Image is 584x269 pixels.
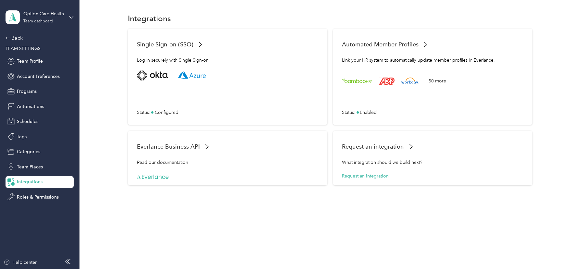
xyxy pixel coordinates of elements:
[137,109,150,116] span: Status :
[17,194,59,201] span: Roles & Permissions
[342,143,404,150] span: Request an integration
[342,41,419,48] span: Automated Member Profiles
[342,109,355,116] span: Status :
[23,19,53,23] div: Team dashboard
[137,41,193,48] span: Single Sign-on (SSO)
[17,58,43,65] span: Team Profile
[17,148,40,155] span: Categories
[342,173,523,179] div: Request an integration
[137,159,318,173] div: Read our documentation
[23,10,64,17] div: Option Care Health
[17,118,38,125] span: Schedules
[426,78,446,84] div: +50 more
[17,73,60,80] span: Account Preferences
[548,233,584,269] iframe: Everlance-gr Chat Button Frame
[6,46,41,51] span: TEAM SETTINGS
[17,178,43,185] span: Integrations
[17,133,27,140] span: Tags
[342,159,523,173] div: What integration should we build next?
[137,143,200,150] span: Everlance Business API
[137,57,318,70] div: Log in securely with Single Sign-on
[360,109,377,116] span: Enabled
[4,259,37,266] button: Help center
[17,88,37,95] span: Programs
[17,164,43,170] span: Team Places
[17,103,44,110] span: Automations
[342,57,523,70] div: Link your HR system to automatically update member profiles in Everlance.
[6,34,70,42] div: Back
[128,15,171,22] h1: Integrations
[155,109,178,116] span: Configured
